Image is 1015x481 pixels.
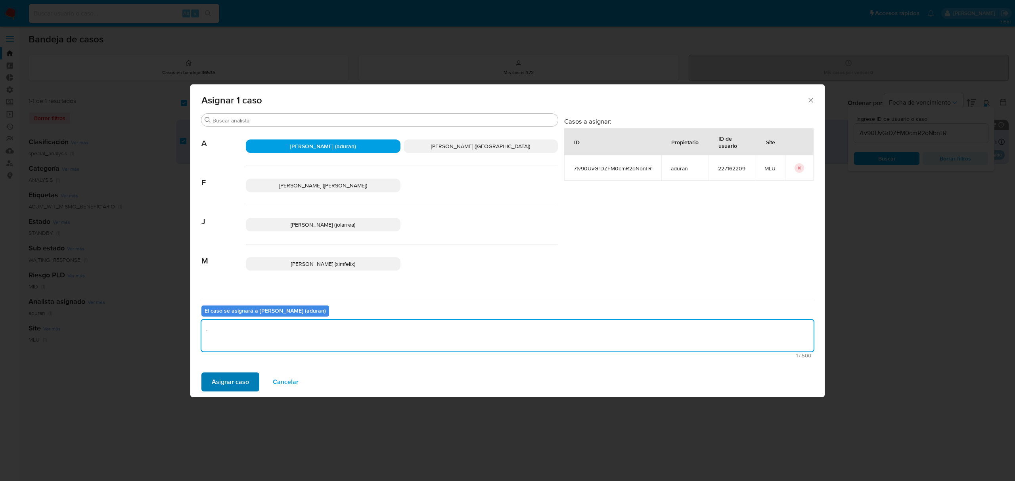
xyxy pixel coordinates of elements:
div: [PERSON_NAME] (jolarrea) [246,218,400,231]
span: Cancelar [273,373,299,391]
h3: Casos a asignar: [564,117,814,125]
button: icon-button [795,163,804,173]
span: M [201,244,246,266]
button: Cerrar ventana [807,96,814,103]
span: Asignar caso [212,373,249,391]
span: [PERSON_NAME] (ximfelix) [291,260,355,268]
span: Máximo 500 caracteres [204,353,811,358]
button: Buscar [205,117,211,123]
span: [PERSON_NAME] (aduran) [290,142,356,150]
span: [PERSON_NAME] ([PERSON_NAME]) [279,181,367,189]
span: F [201,166,246,187]
span: A [201,127,246,148]
span: [PERSON_NAME] ([GEOGRAPHIC_DATA]) [431,142,530,150]
span: MLU [764,165,776,172]
div: [PERSON_NAME] (ximfelix) [246,257,400,271]
div: [PERSON_NAME] ([PERSON_NAME]) [246,179,400,192]
div: ID de usuario [709,129,755,155]
textarea: . [201,320,814,351]
span: 227162209 [718,165,745,172]
input: Buscar analista [213,117,555,124]
span: J [201,205,246,227]
div: Site [756,132,785,151]
div: [PERSON_NAME] (aduran) [246,139,400,153]
b: El caso se asignará a [PERSON_NAME] (aduran) [205,307,326,315]
div: assign-modal [190,84,825,397]
div: ID [565,132,589,151]
div: [PERSON_NAME] ([GEOGRAPHIC_DATA]) [404,139,558,153]
span: aduran [671,165,699,172]
button: Asignar caso [201,372,259,391]
span: Asignar 1 caso [201,95,807,105]
span: 7tv90UvGrDZFM0cmR2oNbnTR [574,165,652,172]
button: Cancelar [262,372,309,391]
div: Propietario [662,132,708,151]
span: [PERSON_NAME] (jolarrea) [291,221,355,229]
